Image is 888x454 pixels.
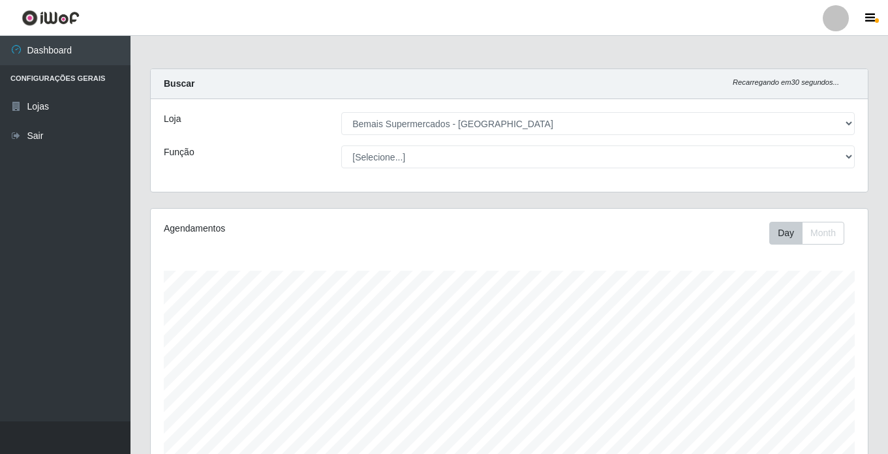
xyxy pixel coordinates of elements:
[164,145,194,159] label: Função
[22,10,80,26] img: CoreUI Logo
[769,222,855,245] div: Toolbar with button groups
[164,222,440,235] div: Agendamentos
[769,222,803,245] button: Day
[164,78,194,89] strong: Buscar
[802,222,844,245] button: Month
[769,222,844,245] div: First group
[164,112,181,126] label: Loja
[733,78,839,86] i: Recarregando em 30 segundos...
